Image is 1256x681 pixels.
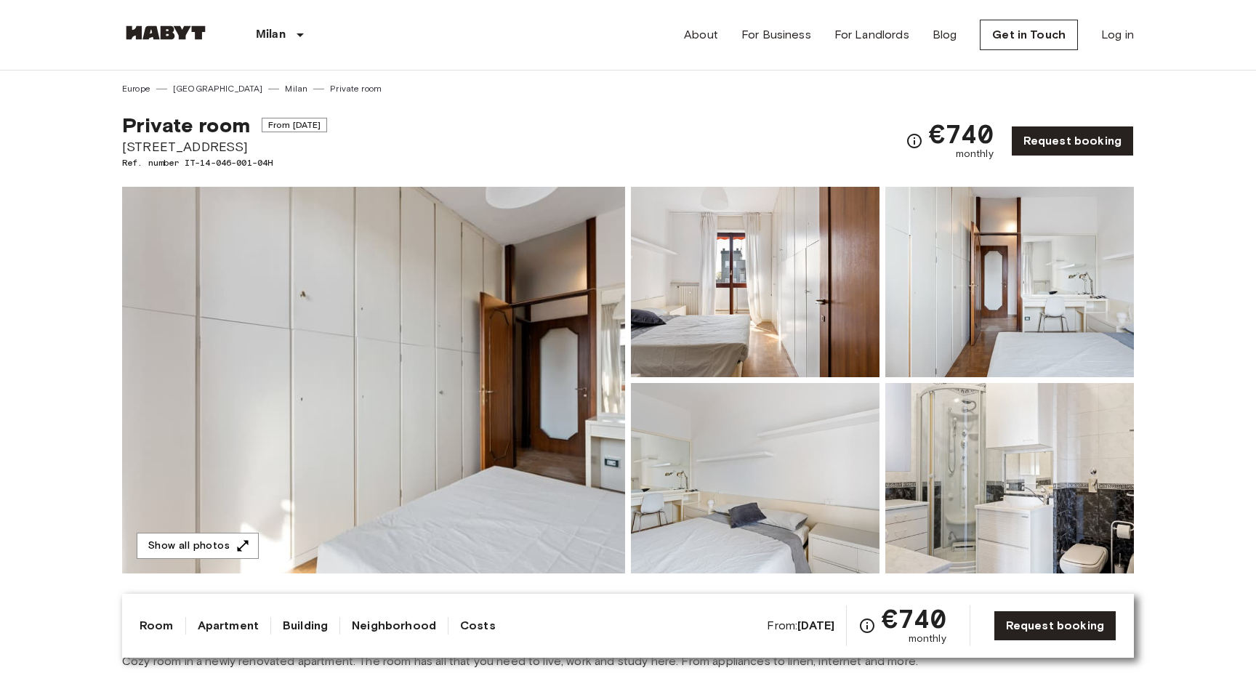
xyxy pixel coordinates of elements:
[933,26,957,44] a: Blog
[885,187,1134,377] img: Picture of unit IT-14-046-001-04H
[137,533,259,560] button: Show all photos
[122,187,625,573] img: Marketing picture of unit IT-14-046-001-04H
[256,26,286,44] p: Milan
[929,121,994,147] span: €740
[122,156,327,169] span: Ref. number IT-14-046-001-04H
[684,26,718,44] a: About
[1011,126,1134,156] a: Request booking
[285,82,307,95] a: Milan
[885,383,1134,573] img: Picture of unit IT-14-046-001-04H
[198,617,259,634] a: Apartment
[956,147,994,161] span: monthly
[173,82,263,95] a: [GEOGRAPHIC_DATA]
[858,617,876,634] svg: Check cost overview for full price breakdown. Please note that discounts apply to new joiners onl...
[352,617,436,634] a: Neighborhood
[994,611,1116,641] a: Request booking
[122,82,150,95] a: Europe
[122,113,250,137] span: Private room
[909,632,946,646] span: monthly
[460,617,496,634] a: Costs
[1101,26,1134,44] a: Log in
[122,25,209,40] img: Habyt
[283,617,328,634] a: Building
[330,82,382,95] a: Private room
[797,618,834,632] b: [DATE]
[906,132,923,150] svg: Check cost overview for full price breakdown. Please note that discounts apply to new joiners onl...
[767,618,834,634] span: From:
[122,653,1134,669] span: Cozy room in a newly renovated apartment. The room has all that you need to live, work and study ...
[140,617,174,634] a: Room
[980,20,1078,50] a: Get in Touch
[262,118,328,132] span: From [DATE]
[631,187,879,377] img: Picture of unit IT-14-046-001-04H
[631,383,879,573] img: Picture of unit IT-14-046-001-04H
[882,605,946,632] span: €740
[741,26,811,44] a: For Business
[834,26,909,44] a: For Landlords
[122,137,327,156] span: [STREET_ADDRESS]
